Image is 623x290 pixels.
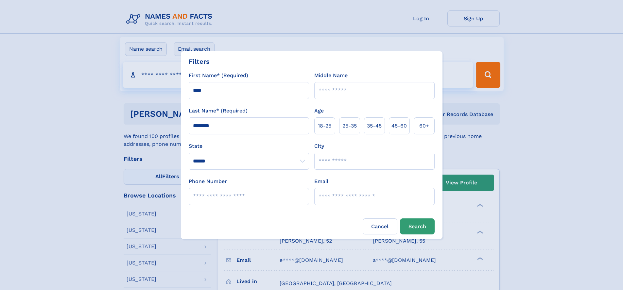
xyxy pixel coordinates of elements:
[189,107,248,115] label: Last Name* (Required)
[314,142,324,150] label: City
[189,57,210,66] div: Filters
[189,178,227,185] label: Phone Number
[318,122,331,130] span: 18‑25
[189,72,248,79] label: First Name* (Required)
[314,72,348,79] label: Middle Name
[342,122,357,130] span: 25‑35
[391,122,407,130] span: 45‑60
[400,218,435,234] button: Search
[419,122,429,130] span: 60+
[314,178,328,185] label: Email
[314,107,324,115] label: Age
[363,218,397,234] label: Cancel
[189,142,309,150] label: State
[367,122,382,130] span: 35‑45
